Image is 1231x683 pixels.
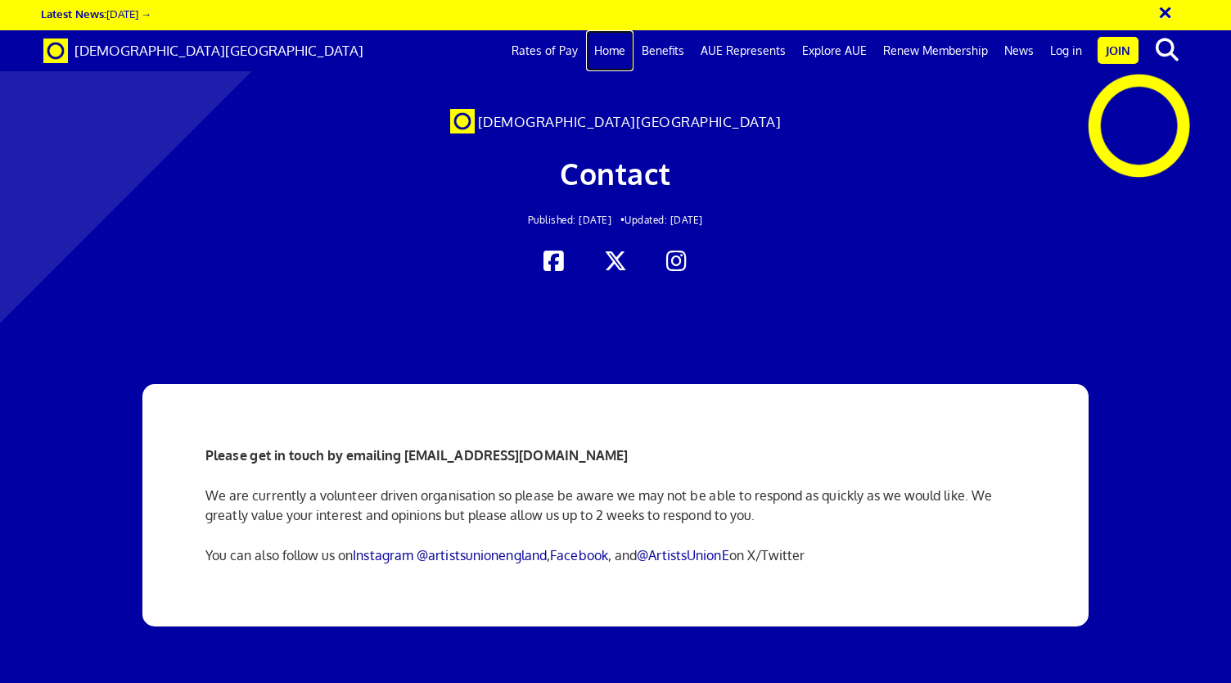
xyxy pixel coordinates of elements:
a: Instagram @artistsunionengland [353,547,547,563]
a: Benefits [634,30,692,71]
span: [DEMOGRAPHIC_DATA][GEOGRAPHIC_DATA] [478,113,782,130]
a: Facebook [550,547,608,563]
span: [DEMOGRAPHIC_DATA][GEOGRAPHIC_DATA] [74,42,363,59]
a: @ArtistsUnionE [637,547,728,563]
a: Join [1098,37,1139,64]
p: We are currently a volunteer driven organisation so please be aware we may not be able to respond... [205,486,1026,525]
a: Renew Membership [875,30,996,71]
a: Rates of Pay [503,30,586,71]
a: Explore AUE [794,30,875,71]
a: Log in [1042,30,1090,71]
a: Brand [DEMOGRAPHIC_DATA][GEOGRAPHIC_DATA] [31,30,376,71]
strong: Please get in touch by emailing [EMAIL_ADDRESS][DOMAIN_NAME] [205,447,629,464]
a: Latest News:[DATE] → [41,7,151,20]
p: You can also follow us on , , and on X/Twitter [205,545,1026,565]
h2: Updated: [DATE] [238,215,994,225]
a: AUE Represents [692,30,794,71]
button: search [1142,33,1192,67]
span: Contact [560,155,671,192]
a: News [996,30,1042,71]
a: Home [586,30,634,71]
strong: Latest News: [41,7,106,20]
span: Published: [DATE] • [528,214,625,226]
